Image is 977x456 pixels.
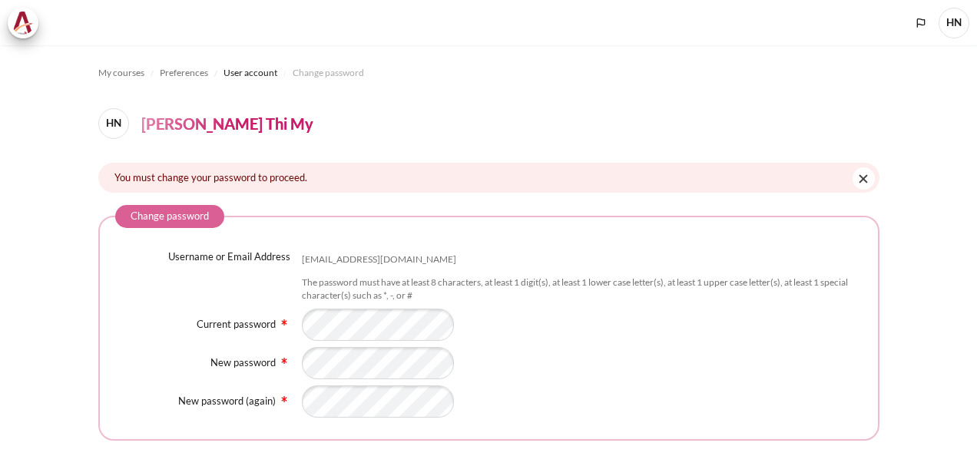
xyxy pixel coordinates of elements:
[939,8,969,38] a: User menu
[278,316,290,329] img: Required
[210,356,276,368] label: New password
[224,66,277,80] span: User account
[168,249,290,265] label: Username or Email Address
[8,8,46,38] a: Architeck Architeck
[160,64,208,82] a: Preferences
[293,66,364,80] span: Change password
[115,205,224,228] legend: Change password
[278,316,290,325] span: Required
[98,108,135,139] a: HN
[278,355,290,367] img: Required
[909,12,932,35] button: Languages
[178,395,276,407] label: New password (again)
[278,393,290,405] img: Required
[939,8,969,38] span: HN
[98,61,879,85] nav: Navigation bar
[98,108,129,139] span: HN
[278,394,290,403] span: Required
[160,66,208,80] span: Preferences
[141,112,313,135] h4: [PERSON_NAME] Thi My
[302,253,456,266] div: [EMAIL_ADDRESS][DOMAIN_NAME]
[98,66,144,80] span: My courses
[98,64,144,82] a: My courses
[197,318,276,330] label: Current password
[98,163,879,193] div: You must change your password to proceed.
[302,276,863,302] div: The password must have at least 8 characters, at least 1 digit(s), at least 1 lower case letter(s...
[278,355,290,364] span: Required
[293,64,364,82] a: Change password
[12,12,34,35] img: Architeck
